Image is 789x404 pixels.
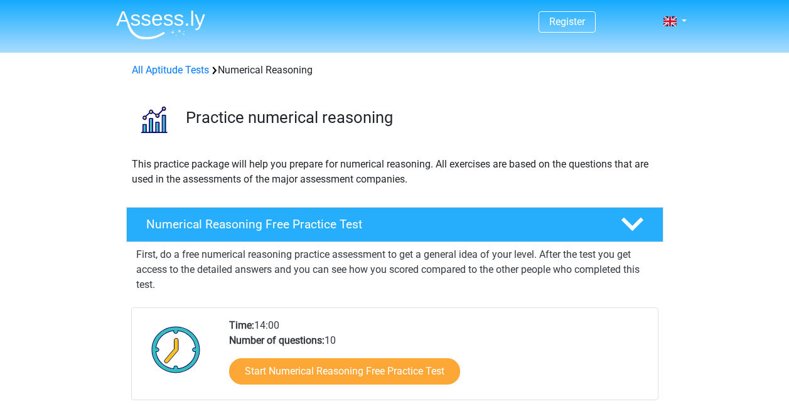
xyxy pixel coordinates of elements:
[121,207,668,242] a: Numerical Reasoning Free Practice Test
[146,217,601,231] h4: Numerical Reasoning Free Practice Test
[116,10,205,40] img: Assessly
[229,334,325,346] b: Number of questions:
[186,108,653,127] h3: Practice numerical reasoning
[144,318,208,381] img: Clock
[229,358,460,385] a: Start Numerical Reasoning Free Practice Test
[127,63,663,78] div: Numerical Reasoning
[220,318,657,400] div: 14:00 10
[229,319,254,331] b: Time:
[132,157,658,187] p: This practice package will help you prepare for numerical reasoning. All exercises are based on t...
[132,64,209,76] a: All Aptitude Tests
[136,247,653,292] p: First, do a free numerical reasoning practice assessment to get a general idea of your level. Aft...
[549,16,585,28] a: Register
[127,93,180,146] img: numerical reasoning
